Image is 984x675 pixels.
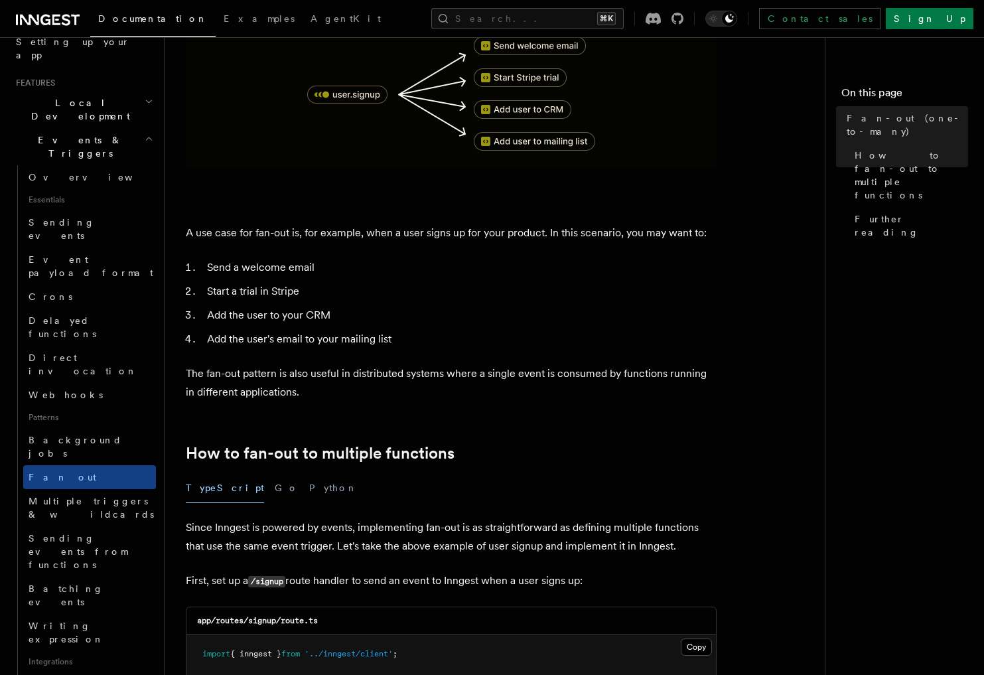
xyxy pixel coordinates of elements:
[11,30,156,67] a: Setting up your app
[11,96,145,123] span: Local Development
[11,133,145,160] span: Events & Triggers
[29,254,153,278] span: Event payload format
[23,346,156,383] a: Direct invocation
[186,364,717,402] p: The fan-out pattern is also useful in distributed systems where a single event is consumed by fun...
[29,315,96,339] span: Delayed functions
[29,352,137,376] span: Direct invocation
[393,649,397,658] span: ;
[248,576,285,587] code: /signup
[23,407,156,428] span: Patterns
[23,428,156,465] a: Background jobs
[29,435,122,459] span: Background jobs
[597,12,616,25] kbd: ⌘K
[11,91,156,128] button: Local Development
[29,217,95,241] span: Sending events
[202,649,230,658] span: import
[23,651,156,672] span: Integrations
[886,8,973,29] a: Sign Up
[855,149,968,202] span: How to fan-out to multiple functions
[186,571,717,591] p: First, set up a route handler to send an event to Inngest when a user signs up:
[224,13,295,24] span: Examples
[23,577,156,614] a: Batching events
[197,616,318,625] code: app/routes/signup/route.ts
[186,518,717,556] p: Since Inngest is powered by events, implementing fan-out is as straightforward as defining multip...
[849,143,968,207] a: How to fan-out to multiple functions
[23,309,156,346] a: Delayed functions
[186,444,455,463] a: How to fan-out to multiple functions
[759,8,880,29] a: Contact sales
[23,189,156,210] span: Essentials
[203,330,717,348] li: Add the user's email to your mailing list
[29,496,154,520] span: Multiple triggers & wildcards
[23,465,156,489] a: Fan out
[23,248,156,285] a: Event payload format
[841,106,968,143] a: Fan-out (one-to-many)
[29,583,104,607] span: Batching events
[305,649,393,658] span: '../inngest/client'
[11,128,156,165] button: Events & Triggers
[281,649,300,658] span: from
[230,649,281,658] span: { inngest }
[29,621,104,644] span: Writing expression
[841,85,968,106] h4: On this page
[29,533,127,570] span: Sending events from functions
[90,4,216,37] a: Documentation
[681,638,712,656] button: Copy
[23,383,156,407] a: Webhooks
[29,472,96,483] span: Fan out
[23,614,156,651] a: Writing expression
[23,526,156,577] a: Sending events from functions
[186,19,717,168] img: A diagram showing how to fan-out to multiple functions
[11,78,55,88] span: Features
[29,291,72,302] span: Crons
[186,224,717,242] p: A use case for fan-out is, for example, when a user signs up for your product. In this scenario, ...
[705,11,737,27] button: Toggle dark mode
[303,4,389,36] a: AgentKit
[855,212,968,239] span: Further reading
[203,282,717,301] li: Start a trial in Stripe
[23,165,156,189] a: Overview
[203,258,717,277] li: Send a welcome email
[98,13,208,24] span: Documentation
[309,473,358,503] button: Python
[275,473,299,503] button: Go
[311,13,381,24] span: AgentKit
[23,285,156,309] a: Crons
[23,489,156,526] a: Multiple triggers & wildcards
[849,207,968,244] a: Further reading
[847,112,968,138] span: Fan-out (one-to-many)
[23,210,156,248] a: Sending events
[431,8,624,29] button: Search...⌘K
[203,306,717,325] li: Add the user to your CRM
[186,473,264,503] button: TypeScript
[29,390,103,400] span: Webhooks
[216,4,303,36] a: Examples
[29,172,165,183] span: Overview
